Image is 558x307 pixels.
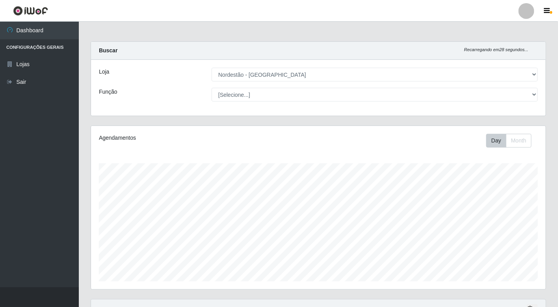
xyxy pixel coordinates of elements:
label: Loja [99,68,109,76]
div: Agendamentos [99,134,275,142]
div: Toolbar with button groups [486,134,538,148]
img: CoreUI Logo [13,6,48,16]
button: Month [506,134,532,148]
div: First group [486,134,532,148]
label: Função [99,88,117,96]
strong: Buscar [99,47,117,54]
i: Recarregando em 28 segundos... [464,47,528,52]
button: Day [486,134,506,148]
